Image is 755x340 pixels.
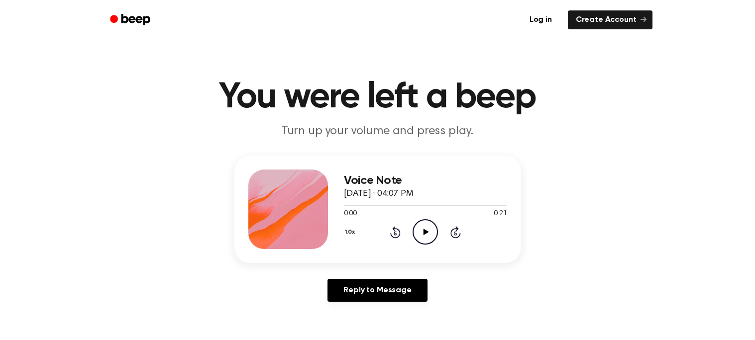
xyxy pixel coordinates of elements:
span: [DATE] · 04:07 PM [344,189,414,198]
h1: You were left a beep [123,80,633,115]
button: 1.0x [344,224,359,241]
span: 0:21 [494,209,507,219]
a: Beep [103,10,159,30]
h3: Voice Note [344,174,507,187]
a: Log in [520,8,562,31]
a: Reply to Message [327,279,427,302]
span: 0:00 [344,209,357,219]
a: Create Account [568,10,652,29]
p: Turn up your volume and press play. [187,123,569,140]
